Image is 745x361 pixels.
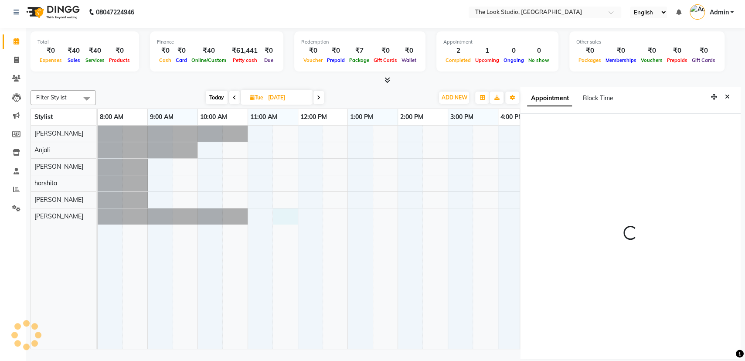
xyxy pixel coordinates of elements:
span: Voucher [301,57,325,63]
input: 2025-10-07 [265,91,309,104]
span: Online/Custom [189,57,228,63]
div: Total [37,38,132,46]
div: Redemption [301,38,418,46]
span: Vouchers [639,57,665,63]
span: Sales [65,57,82,63]
div: ₹0 [371,46,399,56]
div: ₹0 [665,46,690,56]
div: 0 [501,46,526,56]
span: Block Time [582,94,613,102]
span: Petty cash [231,57,259,63]
span: Gift Cards [690,57,718,63]
a: 10:00 AM [198,111,229,123]
span: Expenses [37,57,64,63]
span: Filter Stylist [36,94,67,101]
span: Anjali [34,146,50,154]
img: Admin [690,4,705,20]
span: harshita [34,179,57,187]
div: ₹0 [37,46,64,56]
span: Services [83,57,107,63]
span: Packages [576,57,603,63]
div: ₹0 [301,46,325,56]
div: ₹0 [639,46,665,56]
span: [PERSON_NAME] [34,163,83,170]
a: 2:00 PM [398,111,425,123]
div: 0 [526,46,551,56]
div: ₹40 [64,46,83,56]
span: Ongoing [501,57,526,63]
div: ₹0 [157,46,173,56]
div: Appointment [443,38,551,46]
span: Gift Cards [371,57,399,63]
span: Appointment [527,91,572,106]
a: 4:00 PM [498,111,526,123]
div: ₹0 [399,46,418,56]
span: Stylist [34,113,53,121]
button: Close [721,90,734,104]
span: Card [173,57,189,63]
span: Memberships [603,57,639,63]
span: [PERSON_NAME] [34,129,83,137]
span: [PERSON_NAME] [34,212,83,220]
div: ₹7 [347,46,371,56]
div: ₹0 [690,46,718,56]
span: Today [206,91,228,104]
div: ₹0 [576,46,603,56]
div: 2 [443,46,473,56]
span: Prepaids [665,57,690,63]
div: Other sales [576,38,718,46]
a: 9:00 AM [148,111,176,123]
div: ₹0 [603,46,639,56]
span: [PERSON_NAME] [34,196,83,204]
span: Prepaid [325,57,347,63]
div: ₹61,441 [228,46,261,56]
div: Finance [157,38,276,46]
div: ₹40 [83,46,107,56]
span: Products [107,57,132,63]
div: ₹0 [173,46,189,56]
a: 1:00 PM [348,111,375,123]
div: 1 [473,46,501,56]
span: Admin [709,8,728,17]
span: Tue [248,94,265,101]
a: 11:00 AM [248,111,279,123]
span: Due [262,57,276,63]
span: No show [526,57,551,63]
div: ₹40 [189,46,228,56]
span: Upcoming [473,57,501,63]
span: Package [347,57,371,63]
div: ₹0 [107,46,132,56]
a: 12:00 PM [298,111,329,123]
a: 3:00 PM [448,111,476,123]
a: 8:00 AM [98,111,126,123]
span: Cash [157,57,173,63]
div: ₹0 [325,46,347,56]
div: ₹0 [261,46,276,56]
span: ADD NEW [441,94,467,101]
span: Completed [443,57,473,63]
span: Wallet [399,57,418,63]
button: ADD NEW [439,92,469,104]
